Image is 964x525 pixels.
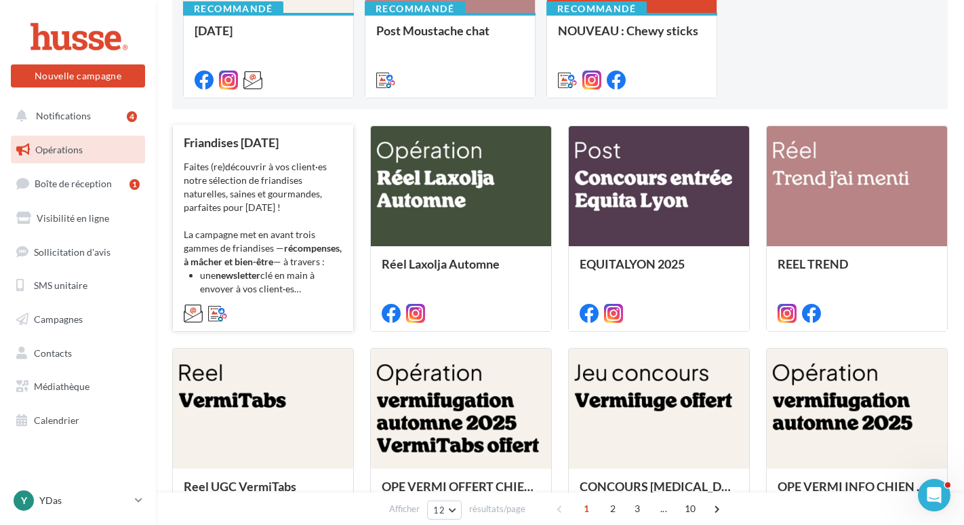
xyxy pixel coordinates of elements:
[216,269,260,281] strong: newsletter
[34,347,72,359] span: Contacts
[34,313,83,325] span: Campagnes
[34,414,79,426] span: Calendrier
[576,498,597,520] span: 1
[8,238,148,267] a: Sollicitation d'avis
[8,136,148,164] a: Opérations
[653,498,675,520] span: ...
[365,1,465,16] div: Recommandé
[37,212,109,224] span: Visibilité en ligne
[382,257,540,284] div: Réel Laxolja Automne
[433,505,445,516] span: 12
[200,269,342,296] li: une clé en main à envoyer à vos client·es
[35,144,83,155] span: Opérations
[918,479,950,511] iframe: Intercom live chat
[546,1,647,16] div: Recommandé
[34,246,111,257] span: Sollicitation d'avis
[11,64,145,87] button: Nouvelle campagne
[21,494,27,507] span: Y
[602,498,624,520] span: 2
[184,136,342,149] div: Friandises [DATE]
[35,178,112,189] span: Boîte de réception
[8,169,148,198] a: Boîte de réception1
[679,498,702,520] span: 10
[34,279,87,291] span: SMS unitaire
[195,24,342,51] div: [DATE]
[184,480,342,507] div: Reel UGC VermiTabs
[376,24,524,51] div: Post Moustache chat
[778,257,936,284] div: REEL TREND
[129,179,140,190] div: 1
[382,480,540,507] div: OPE VERMI OFFERT CHIEN CHAT AUTOMNE
[8,204,148,233] a: Visibilité en ligne
[8,305,148,334] a: Campagnes
[184,160,342,296] div: Faites (re)découvrir à vos client·es notre sélection de friandises naturelles, saines et gourmand...
[8,271,148,300] a: SMS unitaire
[127,111,137,122] div: 4
[39,494,129,507] p: YDas
[8,372,148,401] a: Médiathèque
[36,110,91,121] span: Notifications
[626,498,648,520] span: 3
[427,501,462,520] button: 12
[183,1,283,16] div: Recommandé
[389,503,420,516] span: Afficher
[580,480,738,507] div: CONCOURS [MEDICAL_DATA] OFFERT AUTOMNE 2025
[8,102,142,130] button: Notifications 4
[778,480,936,507] div: OPE VERMI INFO CHIEN CHAT AUTOMNE
[580,257,738,284] div: EQUITALYON 2025
[34,381,89,392] span: Médiathèque
[8,406,148,435] a: Calendrier
[469,503,525,516] span: résultats/page
[11,488,145,513] a: Y YDas
[8,339,148,368] a: Contacts
[558,24,706,51] div: NOUVEAU : Chewy sticks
